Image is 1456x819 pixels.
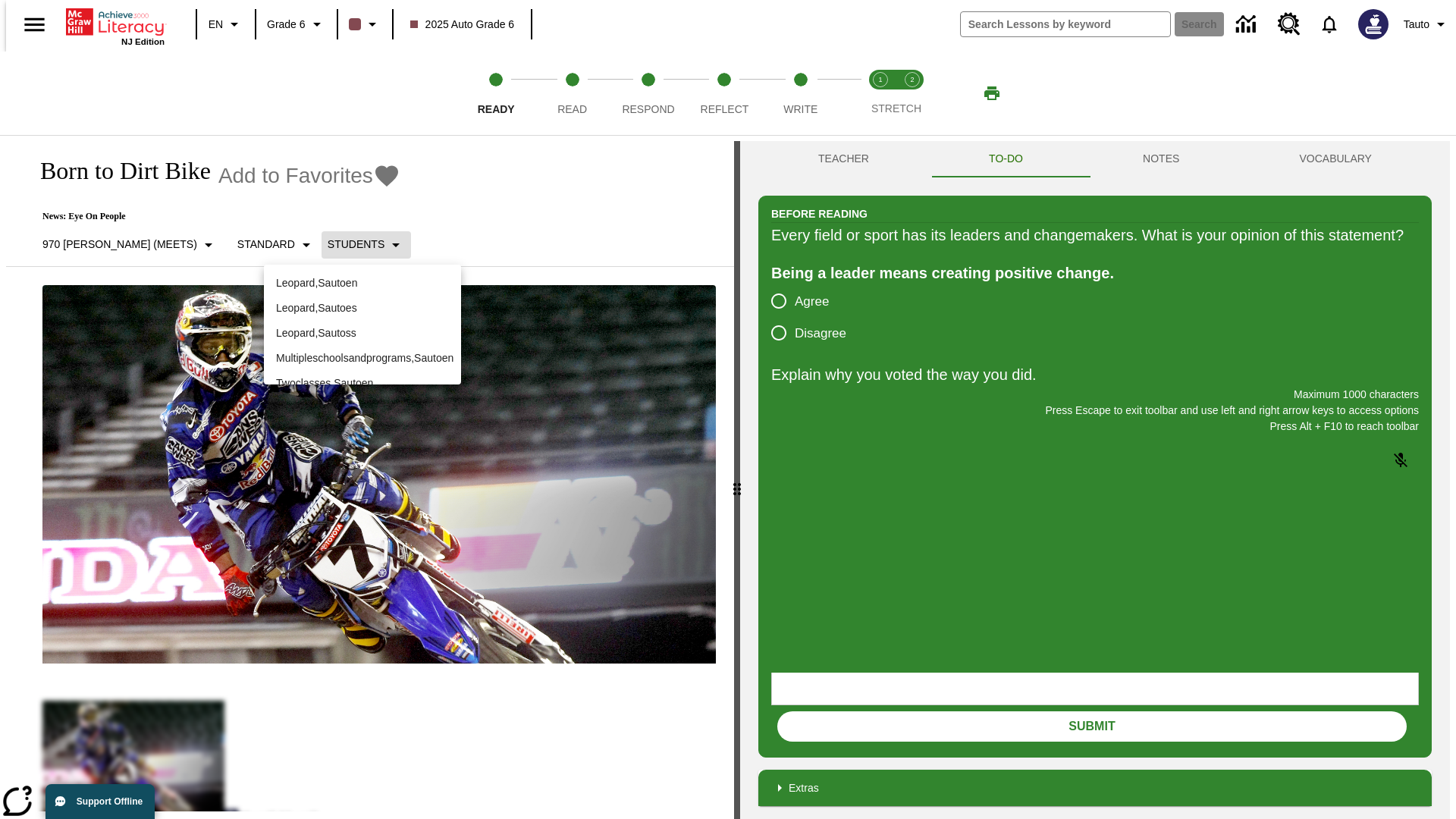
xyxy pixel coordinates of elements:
p: Multipleschoolsandprograms , Sautoen [276,350,449,366]
p: Leopard , Sautoss [276,325,449,341]
p: Twoclasses , Sautoen [276,375,449,391]
p: Leopard , Sautoen [276,275,449,291]
p: Leopard , Sautoes [276,300,449,316]
body: Explain why you voted the way you did. Maximum 1000 characters Press Alt + F10 to reach toolbar P... [6,12,221,26]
